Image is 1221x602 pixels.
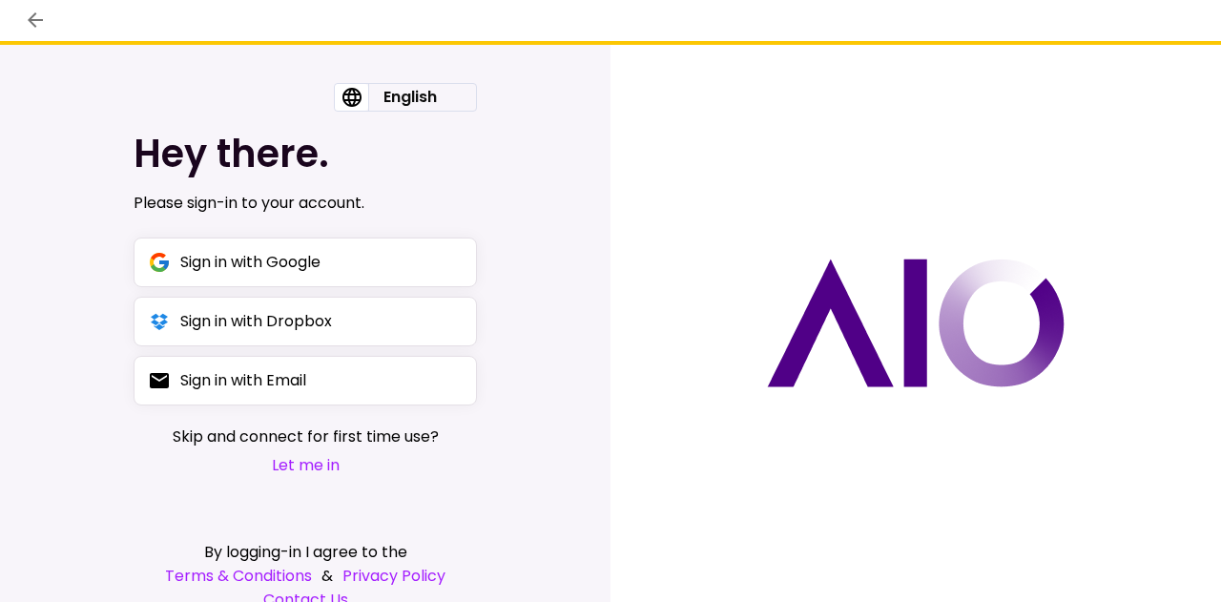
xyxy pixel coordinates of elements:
[19,4,52,36] button: back
[134,540,477,564] div: By logging-in I agree to the
[134,297,477,346] button: Sign in with Dropbox
[173,453,439,477] button: Let me in
[180,309,332,333] div: Sign in with Dropbox
[767,259,1065,387] img: AIO logo
[342,564,445,588] a: Privacy Policy
[134,192,477,215] div: Please sign-in to your account.
[134,131,477,176] h1: Hey there.
[180,368,306,392] div: Sign in with Email
[165,564,312,588] a: Terms & Conditions
[173,425,439,448] span: Skip and connect for first time use?
[134,564,477,588] div: &
[368,84,452,111] div: English
[134,238,477,287] button: Sign in with Google
[134,356,477,405] button: Sign in with Email
[180,250,321,274] div: Sign in with Google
